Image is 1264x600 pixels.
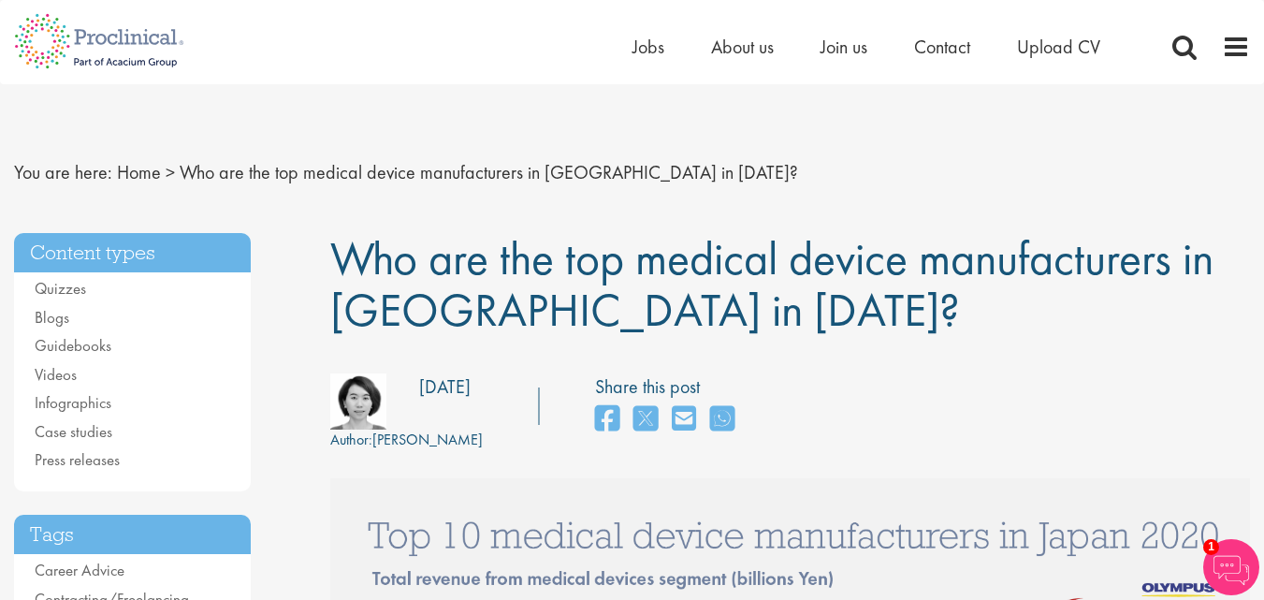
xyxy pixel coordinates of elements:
a: Join us [821,35,867,59]
a: Career Advice [35,560,124,580]
img: Chatbot [1203,539,1259,595]
a: Quizzes [35,278,86,299]
span: Author: [330,430,372,449]
a: Case studies [35,421,112,442]
a: Contact [914,35,970,59]
a: About us [711,35,774,59]
h3: Tags [14,515,251,555]
a: Videos [35,364,77,385]
span: 1 [1203,539,1219,555]
a: Guidebooks [35,335,111,356]
span: You are here: [14,160,112,184]
a: Jobs [632,35,664,59]
a: Blogs [35,307,69,328]
img: 801bafe2-1c15-4c35-db46-08d8757b2c12 [330,373,386,430]
a: Infographics [35,392,111,413]
span: Who are the top medical device manufacturers in [GEOGRAPHIC_DATA] in [DATE]? [330,228,1213,340]
div: [PERSON_NAME] [330,430,483,451]
a: breadcrumb link [117,160,161,184]
a: Upload CV [1017,35,1100,59]
span: > [166,160,175,184]
a: share on whats app [710,400,734,440]
label: Share this post [595,373,744,401]
h3: Content types [14,233,251,273]
a: share on twitter [633,400,658,440]
div: [DATE] [419,373,471,401]
span: Who are the top medical device manufacturers in [GEOGRAPHIC_DATA] in [DATE]? [180,160,798,184]
a: share on facebook [595,400,619,440]
a: Press releases [35,449,120,470]
a: share on email [672,400,696,440]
